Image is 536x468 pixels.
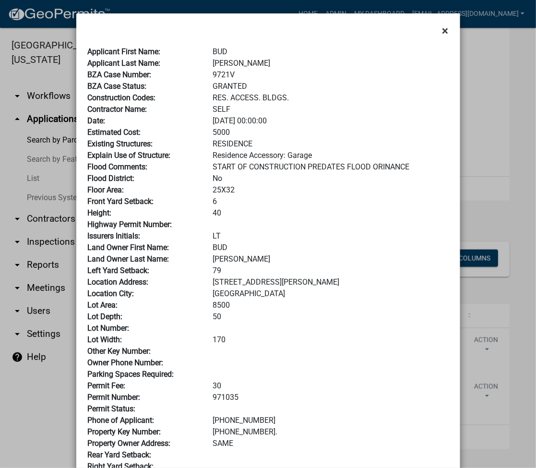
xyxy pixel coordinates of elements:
b: Land Owner Last Name: [88,254,169,264]
div: SELF [205,104,455,115]
b: Applicant Last Name: [88,59,161,68]
b: Rear Yard Setback: [88,450,152,459]
div: 6 [205,196,455,207]
div: 971035 [205,392,455,403]
div: No [205,173,455,184]
div: [PERSON_NAME] [205,58,455,69]
div: RESIDENCE [205,138,455,150]
div: START OF CONSTRUCTION PREDATES FLOOD ORINANCE [205,161,455,173]
b: Left Yard Setback: [88,266,150,275]
div: 40 [205,207,455,219]
b: Lot Number: [88,324,130,333]
b: Location Address: [88,277,149,287]
b: Property Owner Address: [88,439,171,448]
div: LT [205,230,455,242]
b: Height: [88,208,112,217]
b: Explain Use of Structure: [88,151,171,160]
b: Date: [88,116,106,125]
b: Property Key Number: [88,427,161,436]
div: RES. ACCESS. BLDGS. [205,92,455,104]
b: Permit Status: [88,404,136,413]
div: [PHONE_NUMBER] [205,415,455,426]
b: Flood Comments: [88,162,148,171]
div: BUD [205,242,455,253]
b: BZA Case Status: [88,82,147,91]
div: Residence Accessory: Garage [205,150,455,161]
b: Lot Width: [88,335,122,344]
div: 9721V [205,69,455,81]
b: BZA Case Number: [88,70,152,79]
div: [PERSON_NAME] [205,253,455,265]
div: 8500 [205,300,455,311]
b: Other Key Number: [88,347,151,356]
div: GRANTED [205,81,455,92]
b: Land Owner First Name: [88,243,169,252]
div: 30 [205,380,455,392]
div: 50 [205,311,455,323]
div: [PHONE_NUMBER]. [205,426,455,438]
b: Issurers Initials: [88,231,141,240]
b: Lot Depth: [88,312,123,321]
div: 5000 [205,127,455,138]
b: Highway Permit Number: [88,220,172,229]
div: [DATE] 00:00:00 [205,115,455,127]
b: Location City: [88,289,134,298]
b: Phone of Applicant: [88,416,155,425]
div: 170 [205,334,455,346]
div: [GEOGRAPHIC_DATA] [205,288,455,300]
b: Applicant First Name: [88,47,161,56]
b: Estimated Cost: [88,128,141,137]
b: Owner Phone Number: [88,358,164,367]
button: Close [435,17,456,44]
b: Contractor Name: [88,105,147,114]
div: BUD [205,46,455,58]
b: Parking Spaces Required: [88,370,174,379]
b: Flood District: [88,174,135,183]
b: Existing Structures: [88,139,153,148]
b: Floor Area: [88,185,124,194]
div: SAME [205,438,455,449]
b: Permit Number: [88,393,141,402]
b: Permit Fee: [88,381,126,390]
div: 25X32 [205,184,455,196]
div: [STREET_ADDRESS][PERSON_NAME] [205,276,455,288]
b: Front Yard Setback: [88,197,154,206]
b: Lot Area: [88,300,118,310]
span: × [442,24,449,37]
div: 79 [205,265,455,276]
b: Construction Codes: [88,93,156,102]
